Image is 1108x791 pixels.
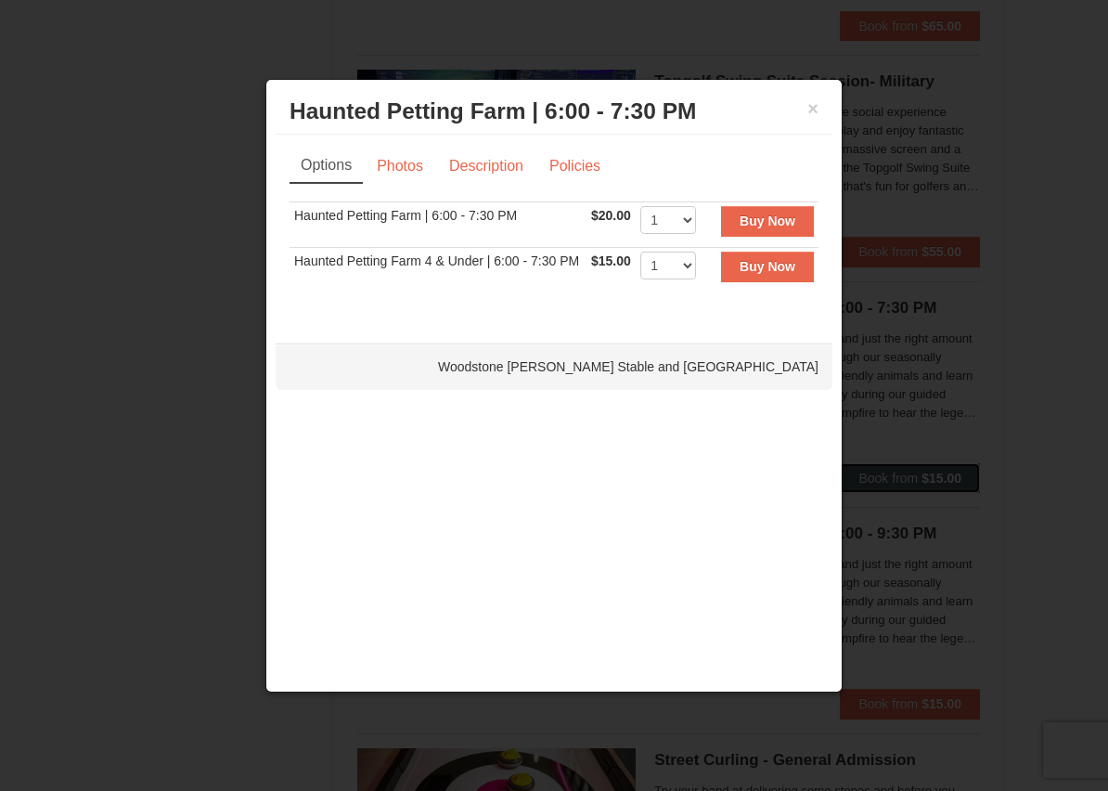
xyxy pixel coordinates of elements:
button: × [807,99,818,118]
strong: Buy Now [740,214,795,228]
span: $20.00 [591,208,631,223]
a: Policies [537,149,612,184]
span: $15.00 [591,253,631,268]
td: Haunted Petting Farm 4 & Under | 6:00 - 7:30 PM [290,248,586,293]
button: Buy Now [721,252,814,281]
button: Buy Now [721,206,814,236]
a: Photos [365,149,435,184]
a: Options [290,149,363,184]
strong: Buy Now [740,259,795,274]
td: Haunted Petting Farm | 6:00 - 7:30 PM [290,202,586,248]
h3: Haunted Petting Farm | 6:00 - 7:30 PM [290,97,818,125]
a: Description [437,149,535,184]
div: Woodstone [PERSON_NAME] Stable and [GEOGRAPHIC_DATA] [276,344,832,390]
